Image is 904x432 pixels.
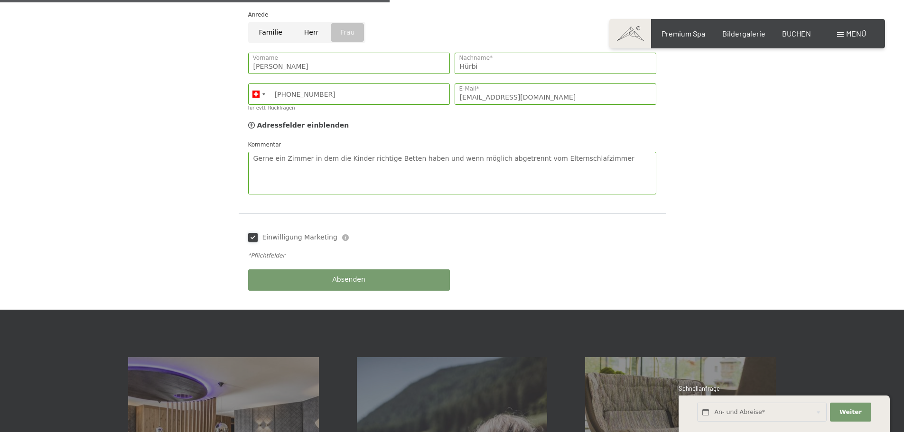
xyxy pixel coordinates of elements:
[782,29,811,38] a: BUCHEN
[248,10,656,19] div: Anrede
[262,233,337,242] span: Einwilligung Marketing
[839,408,862,416] span: Weiter
[249,84,268,104] div: Switzerland (Schweiz): +41
[248,83,450,105] input: 078 123 45 67
[248,105,295,110] label: für evtl. Rückfragen
[248,269,450,291] button: Absenden
[257,121,349,129] span: Adressfelder einblenden
[830,403,871,422] button: Weiter
[679,385,720,392] span: Schnellanfrage
[662,29,705,38] a: Premium Spa
[248,252,656,260] div: *Pflichtfelder
[332,275,365,285] span: Absenden
[846,29,866,38] span: Menü
[722,29,765,38] a: Bildergalerie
